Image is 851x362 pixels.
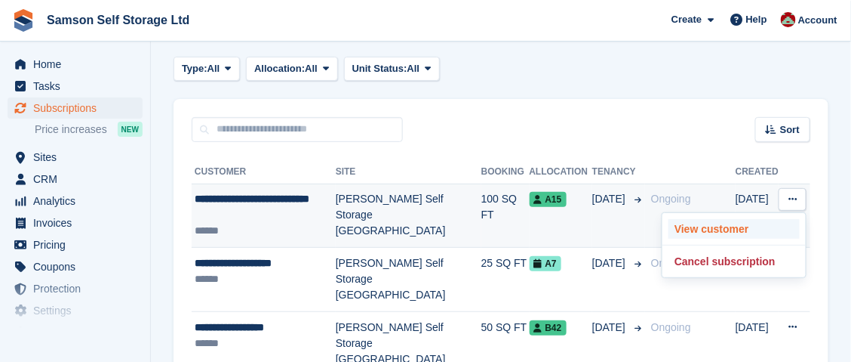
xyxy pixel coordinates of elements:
button: Type: All [174,57,240,82]
a: menu [8,212,143,234]
span: Home [33,54,124,75]
button: Unit Status: All [344,57,440,82]
td: 100 SQ FT [481,184,530,248]
th: Tenancy [592,160,645,184]
td: [DATE] [736,184,779,248]
span: CRM [33,169,124,190]
span: A15 [530,192,567,207]
a: menu [8,54,143,75]
span: Unit Status: [352,61,407,76]
span: Subscriptions [33,97,124,119]
span: Coupons [33,256,124,277]
span: Sites [33,147,124,168]
td: 25 SQ FT [481,248,530,312]
th: Site [336,160,481,184]
span: Invoices [33,212,124,234]
span: B42 [530,320,567,336]
span: Analytics [33,190,124,212]
span: Sort [780,122,800,138]
button: Allocation: All [246,57,338,82]
span: Type: [182,61,207,76]
a: Samson Self Storage Ltd [41,8,195,32]
th: Allocation [530,160,592,184]
a: menu [8,147,143,168]
span: Ongoing [651,257,691,269]
span: Create [671,12,702,27]
a: menu [8,169,143,190]
span: Ongoing [651,321,691,333]
span: [DATE] [592,320,628,336]
p: Cancel subscription [668,252,800,271]
img: stora-icon-8386f47178a22dfd0bd8f6a31ec36ba5ce8667c1dd55bd0f319d3a0aa187defe.svg [12,9,35,32]
a: menu [8,76,143,97]
td: [PERSON_NAME] Self Storage [GEOGRAPHIC_DATA] [336,184,481,248]
span: [DATE] [592,255,628,271]
span: Price increases [35,122,107,137]
td: [DATE] [736,248,779,312]
span: Capital [33,322,124,343]
a: menu [8,234,143,255]
span: Help [746,12,767,27]
a: menu [8,97,143,119]
th: Created [736,160,779,184]
span: Ongoing [651,193,691,205]
span: All [407,61,420,76]
a: menu [8,190,143,212]
span: Tasks [33,76,124,97]
img: Ian [781,12,796,27]
th: Customer [192,160,336,184]
span: Protection [33,278,124,299]
span: [DATE] [592,191,628,207]
th: Booking [481,160,530,184]
a: menu [8,300,143,321]
div: NEW [118,122,143,137]
span: Allocation: [254,61,305,76]
a: menu [8,322,143,343]
span: Settings [33,300,124,321]
a: Price increases NEW [35,121,143,138]
span: All [305,61,318,76]
a: menu [8,256,143,277]
a: menu [8,278,143,299]
span: A7 [530,256,561,271]
span: Account [798,13,837,28]
span: All [207,61,220,76]
a: View customer [668,219,800,239]
span: Pricing [33,234,124,255]
td: [PERSON_NAME] Self Storage [GEOGRAPHIC_DATA] [336,248,481,312]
